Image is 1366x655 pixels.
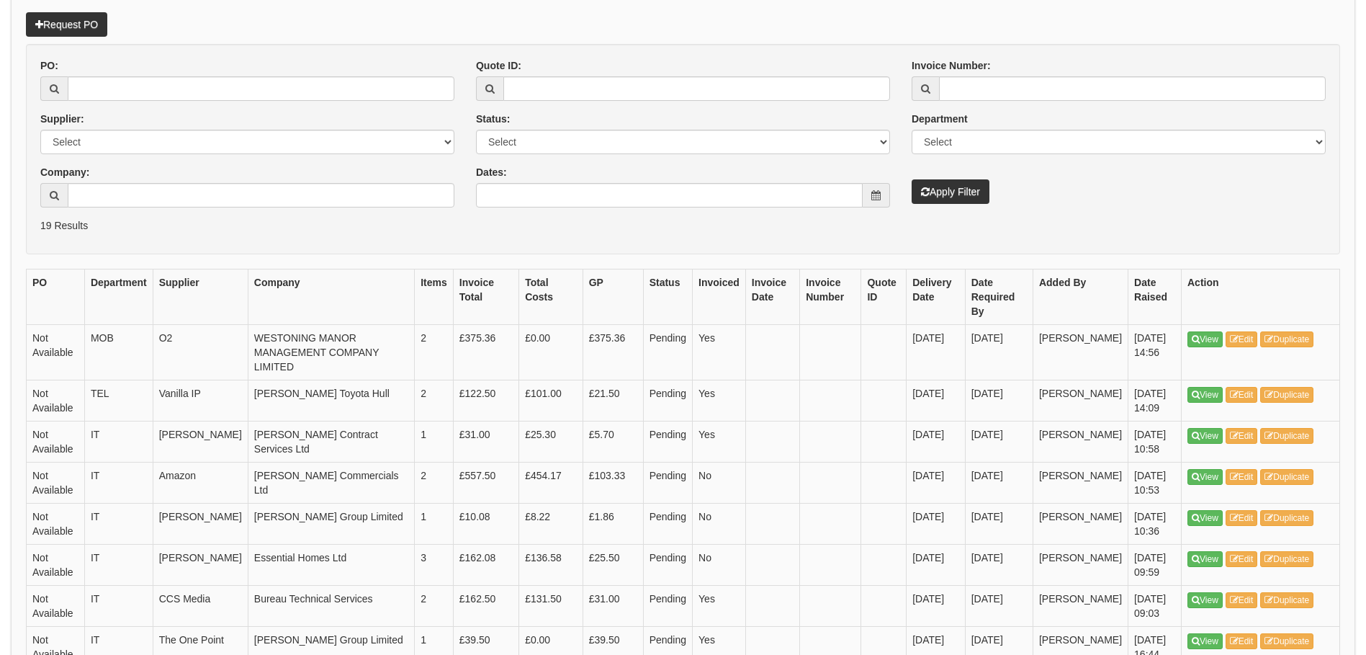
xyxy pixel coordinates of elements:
[1128,504,1182,545] td: [DATE] 10:36
[519,380,583,422] td: £101.00
[745,269,799,325] th: Invoice Date
[583,463,643,504] td: £103.33
[693,586,746,627] td: Yes
[453,586,518,627] td: £162.50
[693,504,746,545] td: No
[1260,428,1313,444] a: Duplicate
[907,504,966,545] td: [DATE]
[248,586,414,627] td: Bureau Technical Services
[583,269,643,325] th: GP
[248,545,414,586] td: Essential Homes Ltd
[415,269,454,325] th: Items
[248,504,414,545] td: [PERSON_NAME] Group Limited
[965,422,1033,463] td: [DATE]
[1033,545,1128,586] td: [PERSON_NAME]
[476,165,507,179] label: Dates:
[153,325,248,380] td: O2
[453,325,518,380] td: £375.36
[248,325,414,380] td: WESTONING MANOR MANAGEMENT COMPANY LIMITED
[84,504,153,545] td: IT
[643,504,692,545] td: Pending
[907,463,966,504] td: [DATE]
[1033,504,1128,545] td: [PERSON_NAME]
[583,325,643,380] td: £375.36
[1033,586,1128,627] td: [PERSON_NAME]
[1187,469,1223,485] a: View
[693,463,746,504] td: No
[907,586,966,627] td: [DATE]
[907,422,966,463] td: [DATE]
[519,422,583,463] td: £25.30
[1033,422,1128,463] td: [PERSON_NAME]
[476,58,521,73] label: Quote ID:
[248,269,414,325] th: Company
[1226,469,1258,485] a: Edit
[1033,269,1128,325] th: Added By
[1128,545,1182,586] td: [DATE] 09:59
[1187,592,1223,608] a: View
[415,325,454,380] td: 2
[415,422,454,463] td: 1
[415,463,454,504] td: 2
[693,380,746,422] td: Yes
[693,545,746,586] td: No
[415,380,454,422] td: 2
[453,504,518,545] td: £10.08
[1187,510,1223,526] a: View
[1260,469,1313,485] a: Duplicate
[643,463,692,504] td: Pending
[519,463,583,504] td: £454.17
[1260,510,1313,526] a: Duplicate
[1187,387,1223,403] a: View
[453,269,518,325] th: Invoice Total
[583,504,643,545] td: £1.86
[912,179,989,204] button: Apply Filter
[453,422,518,463] td: £31.00
[84,269,153,325] th: Department
[1182,269,1340,325] th: Action
[415,586,454,627] td: 2
[1128,325,1182,380] td: [DATE] 14:56
[1128,586,1182,627] td: [DATE] 09:03
[27,463,85,504] td: Not Available
[153,545,248,586] td: [PERSON_NAME]
[643,325,692,380] td: Pending
[643,545,692,586] td: Pending
[965,504,1033,545] td: [DATE]
[453,545,518,586] td: £162.08
[643,586,692,627] td: Pending
[861,269,907,325] th: Quote ID
[907,269,966,325] th: Delivery Date
[1226,633,1258,649] a: Edit
[1226,592,1258,608] a: Edit
[40,218,1326,233] p: 19 Results
[248,422,414,463] td: [PERSON_NAME] Contract Services Ltd
[153,504,248,545] td: [PERSON_NAME]
[519,269,583,325] th: Total Costs
[693,269,746,325] th: Invoiced
[1226,510,1258,526] a: Edit
[693,422,746,463] td: Yes
[1187,551,1223,567] a: View
[84,586,153,627] td: IT
[583,380,643,422] td: £21.50
[907,325,966,380] td: [DATE]
[1128,422,1182,463] td: [DATE] 10:58
[519,504,583,545] td: £8.22
[912,58,991,73] label: Invoice Number:
[27,325,85,380] td: Not Available
[1033,325,1128,380] td: [PERSON_NAME]
[27,380,85,422] td: Not Available
[153,463,248,504] td: Amazon
[84,325,153,380] td: MOB
[40,58,58,73] label: PO:
[519,586,583,627] td: £131.50
[1128,269,1182,325] th: Date Raised
[965,380,1033,422] td: [DATE]
[965,325,1033,380] td: [DATE]
[153,422,248,463] td: [PERSON_NAME]
[1187,428,1223,444] a: View
[27,545,85,586] td: Not Available
[643,422,692,463] td: Pending
[1226,387,1258,403] a: Edit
